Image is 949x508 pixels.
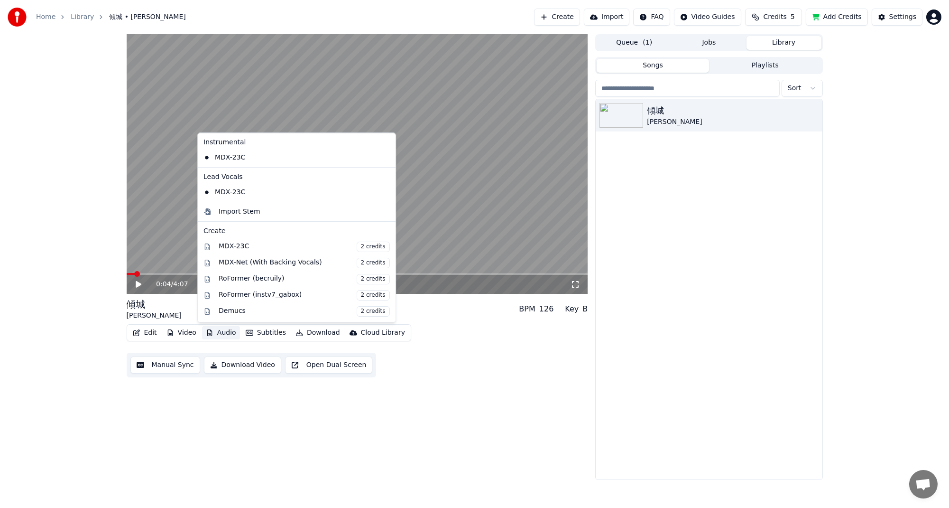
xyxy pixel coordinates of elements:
[672,36,746,50] button: Jobs
[909,470,938,499] a: Open chat
[129,326,161,339] button: Edit
[200,185,379,200] div: MDX-23C
[763,12,786,22] span: Credits
[584,9,629,26] button: Import
[163,326,200,339] button: Video
[204,357,281,374] button: Download Video
[219,258,390,268] div: MDX-Net (With Backing Vocals)
[791,12,795,22] span: 5
[534,9,580,26] button: Create
[633,9,670,26] button: FAQ
[156,280,171,289] span: 0:04
[519,303,535,315] div: BPM
[202,326,240,339] button: Audio
[746,36,821,50] button: Library
[285,357,373,374] button: Open Dual Screen
[36,12,186,22] nav: breadcrumb
[219,306,390,317] div: Demucs
[203,226,390,236] div: Create
[357,258,390,268] span: 2 credits
[242,326,290,339] button: Subtitles
[200,135,394,150] div: Instrumental
[647,117,818,127] div: [PERSON_NAME]
[709,59,821,73] button: Playlists
[219,242,390,252] div: MDX-23C
[71,12,94,22] a: Library
[173,280,188,289] span: 4:07
[643,38,652,47] span: ( 1 )
[219,274,390,284] div: RoFormer (becruily)
[156,280,179,289] div: /
[109,12,185,22] span: 傾城 • [PERSON_NAME]
[889,12,916,22] div: Settings
[872,9,922,26] button: Settings
[219,207,260,216] div: Import Stem
[292,326,344,339] button: Download
[357,242,390,252] span: 2 credits
[36,12,55,22] a: Home
[647,104,818,117] div: 傾城
[8,8,27,27] img: youka
[127,311,182,320] div: [PERSON_NAME]
[361,328,405,338] div: Cloud Library
[539,303,554,315] div: 126
[200,150,379,165] div: MDX-23C
[565,303,579,315] div: Key
[200,169,394,185] div: Lead Vocals
[130,357,200,374] button: Manual Sync
[357,290,390,301] span: 2 credits
[806,9,868,26] button: Add Credits
[745,9,802,26] button: Credits5
[674,9,741,26] button: Video Guides
[219,290,390,301] div: RoFormer (instv7_gabox)
[597,59,709,73] button: Songs
[788,84,802,93] span: Sort
[597,36,672,50] button: Queue
[357,306,390,317] span: 2 credits
[357,274,390,284] span: 2 credits
[582,303,588,315] div: B
[127,298,182,311] div: 傾城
